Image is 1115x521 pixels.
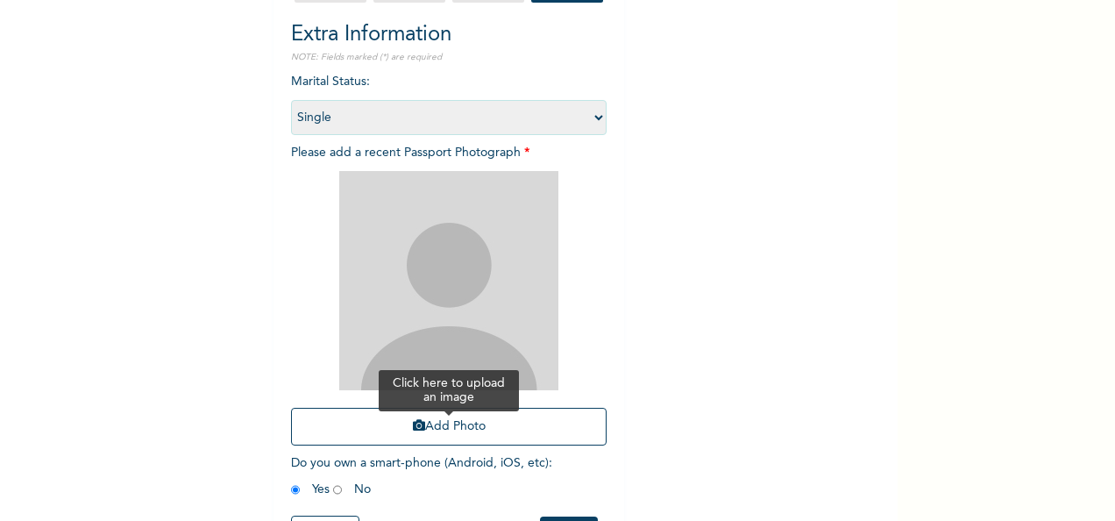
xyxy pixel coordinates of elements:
[291,146,607,454] span: Please add a recent Passport Photograph
[291,19,607,51] h2: Extra Information
[291,457,552,496] span: Do you own a smart-phone (Android, iOS, etc) : Yes No
[291,51,607,64] p: NOTE: Fields marked (*) are required
[291,408,607,446] button: Add Photo
[339,171,558,390] img: Crop
[291,75,607,124] span: Marital Status :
